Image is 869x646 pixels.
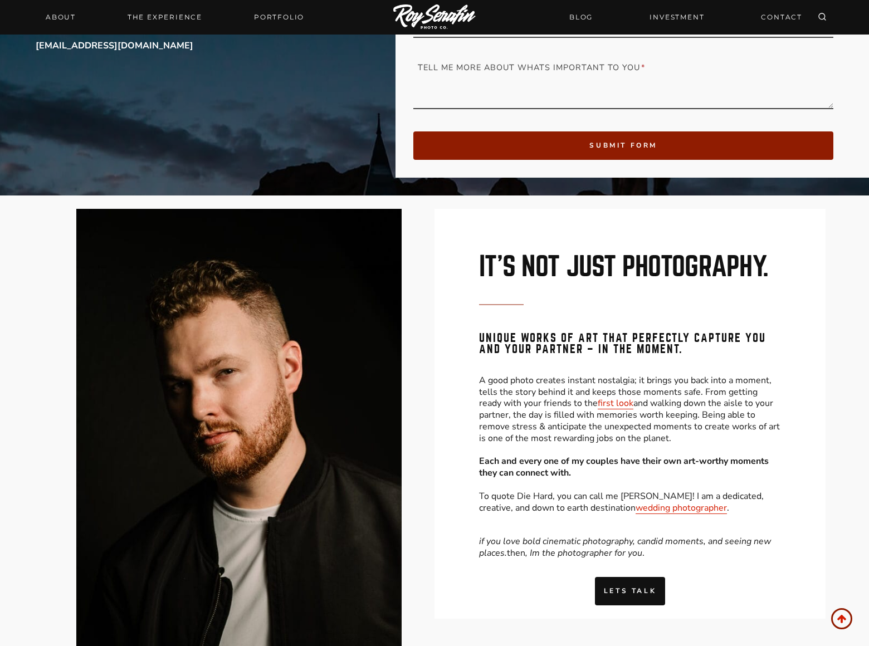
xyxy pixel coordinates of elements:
[479,455,769,479] strong: Each and every one of my couples have their own art-worthy moments they can connect with.
[247,9,311,25] a: Portfolio
[814,9,830,25] button: View Search Form
[595,577,665,605] a: lets talk
[636,502,727,514] a: wedding photographer
[413,131,833,160] button: submit form
[39,9,82,25] a: About
[754,7,809,27] a: CONTACT
[525,547,642,559] em: , Im the photographer for you
[121,9,209,25] a: THE EXPERIENCE
[563,7,809,27] nav: Secondary Navigation
[36,40,193,52] strong: [EMAIL_ADDRESS][DOMAIN_NAME]
[598,397,633,409] a: first look
[479,535,771,559] em: if you love bold cinematic photography, candid moments, and seeing new places.
[589,140,657,151] span: submit form
[418,58,838,77] label: Tell me more about whats important to you
[563,7,599,27] a: BLOG
[479,370,781,518] p: A good photo creates instant nostalgia; it brings you back into a moment, tells the story behind ...
[479,536,781,559] p: then .
[831,608,852,629] a: Scroll to top
[393,4,476,31] img: Logo of Roy Serafin Photo Co., featuring stylized text in white on a light background, representi...
[604,586,656,596] span: lets talk
[479,332,781,365] h3: unique works of art that perfectly capture you and your partner – in the moment.
[643,7,711,27] a: INVESTMENT
[39,9,311,25] nav: Primary Navigation
[479,253,781,280] h2: IT’S NOT JUST photography.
